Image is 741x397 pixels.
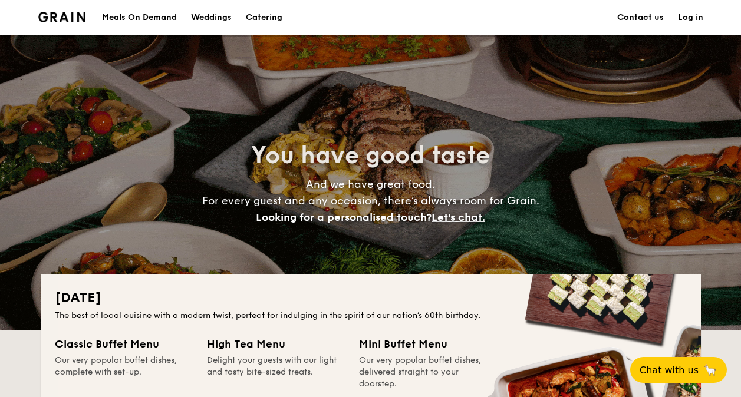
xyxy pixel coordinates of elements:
[207,336,345,352] div: High Tea Menu
[55,289,687,307] h2: [DATE]
[640,365,699,376] span: Chat with us
[38,12,86,22] a: Logotype
[55,355,193,390] div: Our very popular buffet dishes, complete with set-up.
[202,178,539,224] span: And we have great food. For every guest and any occasion, there’s always room for Grain.
[432,211,485,224] span: Let's chat.
[630,357,727,383] button: Chat with us🦙
[359,355,497,390] div: Our very popular buffet dishes, delivered straight to your doorstep.
[359,336,497,352] div: Mini Buffet Menu
[207,355,345,390] div: Delight your guests with our light and tasty bite-sized treats.
[703,363,717,377] span: 🦙
[55,336,193,352] div: Classic Buffet Menu
[256,211,432,224] span: Looking for a personalised touch?
[55,310,687,322] div: The best of local cuisine with a modern twist, perfect for indulging in the spirit of our nation’...
[38,12,86,22] img: Grain
[251,141,490,170] span: You have good taste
